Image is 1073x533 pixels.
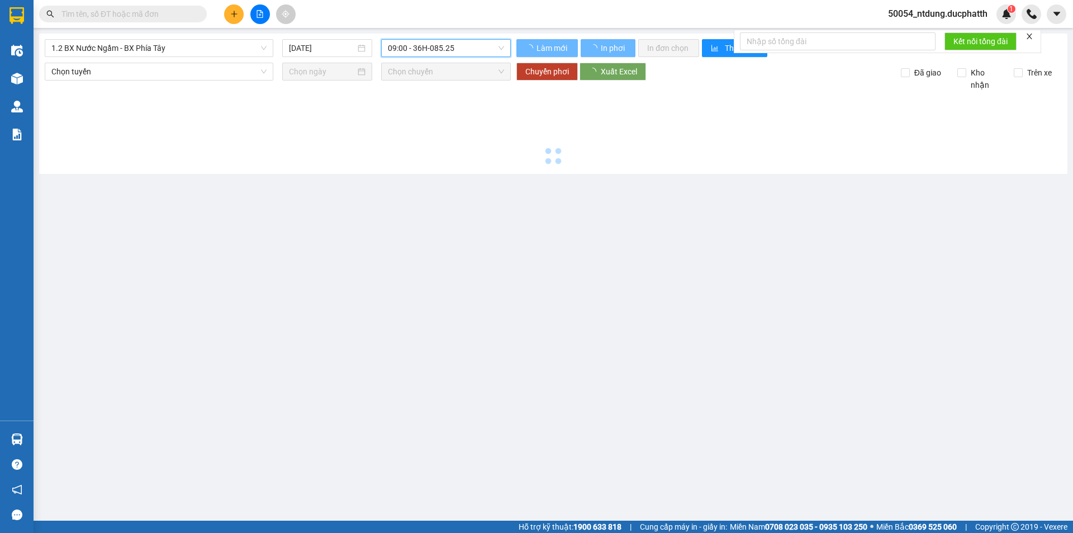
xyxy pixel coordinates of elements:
span: message [12,510,22,520]
button: file-add [250,4,270,24]
button: In đơn chọn [638,39,699,57]
span: Miền Nam [730,521,867,533]
span: Đã giao [910,67,946,79]
span: Kho nhận [966,67,1005,91]
img: phone-icon [1027,9,1037,19]
span: Chọn chuyến [388,63,504,80]
span: 1.2 BX Nước Ngầm - BX Phía Tây [51,40,267,56]
span: Kết nối tổng đài [953,35,1008,48]
button: aim [276,4,296,24]
input: Tìm tên, số ĐT hoặc mã đơn [61,8,193,20]
button: caret-down [1047,4,1066,24]
button: Làm mới [516,39,578,57]
span: loading [525,44,535,52]
span: search [46,10,54,18]
span: Chọn tuyến [51,63,267,80]
input: 13/10/2025 [289,42,355,54]
img: warehouse-icon [11,101,23,112]
img: solution-icon [11,129,23,140]
button: plus [224,4,244,24]
span: Hỗ trợ kỹ thuật: [519,521,621,533]
span: Trên xe [1023,67,1056,79]
span: Miền Bắc [876,521,957,533]
span: bar-chart [711,44,720,53]
span: caret-down [1052,9,1062,19]
span: close [1025,32,1033,40]
span: | [965,521,967,533]
span: Làm mới [536,42,569,54]
span: Cung cấp máy in - giấy in: [640,521,727,533]
span: | [630,521,632,533]
span: In phơi [601,42,626,54]
span: question-circle [12,459,22,470]
img: warehouse-icon [11,73,23,84]
span: Thống kê [725,42,758,54]
span: ⚪️ [870,525,873,529]
button: Kết nối tổng đài [944,32,1017,50]
button: Chuyển phơi [516,63,578,81]
span: 50054_ntdung.ducphatth [879,7,996,21]
span: copyright [1011,523,1019,531]
span: loading [590,44,599,52]
button: In phơi [581,39,635,57]
input: Nhập số tổng đài [740,32,936,50]
button: Xuất Excel [580,63,646,81]
input: Chọn ngày [289,65,355,78]
img: warehouse-icon [11,45,23,56]
strong: 0369 525 060 [909,522,957,531]
strong: 0708 023 035 - 0935 103 250 [765,522,867,531]
span: notification [12,484,22,495]
sup: 1 [1008,5,1015,13]
span: file-add [256,10,264,18]
span: 09:00 - 36H-085.25 [388,40,504,56]
span: aim [282,10,289,18]
button: bar-chartThống kê [702,39,767,57]
span: 1 [1009,5,1013,13]
img: icon-new-feature [1001,9,1012,19]
img: logo-vxr [10,7,24,24]
img: warehouse-icon [11,433,23,445]
span: plus [230,10,238,18]
strong: 1900 633 818 [573,522,621,531]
